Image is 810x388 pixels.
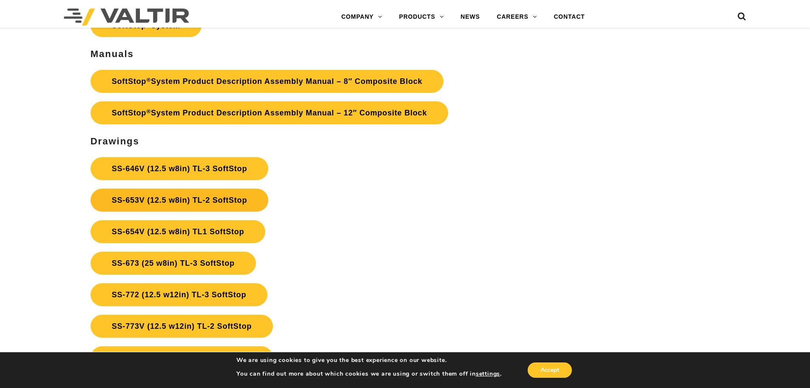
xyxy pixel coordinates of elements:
p: You can find out more about which cookies we are using or switch them off in . [236,370,502,378]
a: SS-773V (12.5 w12in) TL-2 SoftStop [91,315,273,338]
a: SS-646V (12.5 w8in) TL-3 SoftStop [91,157,268,180]
a: SS-774V (12.5 w12in) TL-1 SoftStop [91,346,273,369]
a: PRODUCTS [391,9,452,26]
p: We are using cookies to give you the best experience on our website. [236,356,502,364]
a: SoftStop®System Product Description Assembly Manual – 12″ Composite Block [91,101,448,124]
a: SS-654V (12.5 w8in) TL1 SoftStop [91,220,266,243]
a: SS-653V (12.5 w8in) TL-2 SoftStop [91,189,268,212]
button: Accept [528,362,572,378]
a: SS-673 (25 w8in) TL-3 SoftStop [91,252,256,275]
a: COMPANY [333,9,391,26]
strong: Manuals [91,49,134,59]
img: Valtir [64,9,189,26]
a: CAREERS [489,9,546,26]
a: SS-772 (12.5 w12in) TL-3 SoftStop [91,283,267,306]
button: settings [476,370,500,378]
a: NEWS [452,9,488,26]
a: SoftStop®System Product Description Assembly Manual – 8″ Composite Block [91,70,444,93]
sup: ® [146,77,151,83]
sup: ® [146,108,151,115]
strong: Drawings [91,136,139,147]
a: CONTACT [545,9,593,26]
